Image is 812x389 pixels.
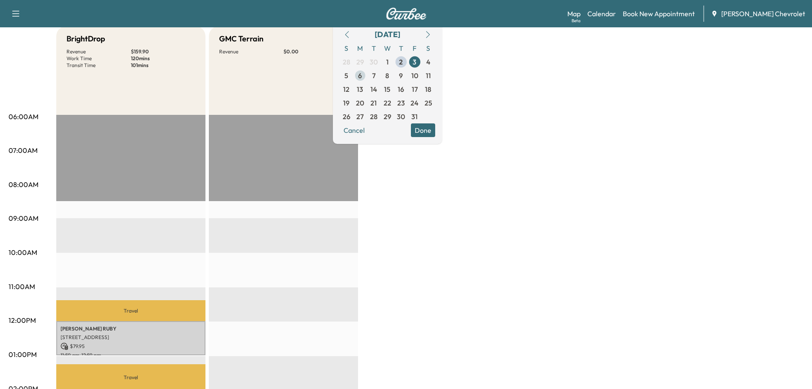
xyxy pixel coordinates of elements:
[425,84,431,94] span: 18
[399,57,403,67] span: 2
[56,300,205,321] p: Travel
[131,62,195,69] p: 101 mins
[721,9,805,19] span: [PERSON_NAME] Chevrolet
[344,70,348,81] span: 5
[370,57,378,67] span: 30
[412,84,418,94] span: 17
[398,84,404,94] span: 16
[411,123,435,137] button: Done
[357,84,363,94] span: 13
[353,41,367,55] span: M
[66,62,131,69] p: Transit Time
[340,123,369,137] button: Cancel
[9,315,36,325] p: 12:00PM
[61,342,201,350] p: $ 79.95
[61,352,201,359] p: 11:59 am - 12:59 pm
[9,247,37,257] p: 10:00AM
[370,98,377,108] span: 21
[343,111,350,122] span: 26
[343,84,350,94] span: 12
[283,48,348,55] p: $ 0.00
[422,41,435,55] span: S
[411,111,418,122] span: 31
[370,84,377,94] span: 14
[367,41,381,55] span: T
[426,70,431,81] span: 11
[9,281,35,292] p: 11:00AM
[394,41,408,55] span: T
[356,111,364,122] span: 27
[358,70,362,81] span: 6
[66,55,131,62] p: Work Time
[375,29,400,41] div: [DATE]
[623,9,695,19] a: Book New Appointment
[61,325,201,332] p: [PERSON_NAME] RUBY
[356,57,364,67] span: 29
[413,57,416,67] span: 3
[397,111,405,122] span: 30
[343,98,350,108] span: 19
[567,9,581,19] a: MapBeta
[385,70,389,81] span: 8
[384,111,391,122] span: 29
[572,18,581,24] div: Beta
[370,111,378,122] span: 28
[587,9,616,19] a: Calendar
[411,70,418,81] span: 10
[9,213,38,223] p: 09:00AM
[384,98,391,108] span: 22
[356,98,364,108] span: 20
[386,57,389,67] span: 1
[219,48,283,55] p: Revenue
[408,41,422,55] span: F
[372,70,376,81] span: 7
[426,57,431,67] span: 4
[61,334,201,341] p: [STREET_ADDRESS]
[340,41,353,55] span: S
[9,111,38,122] p: 06:00AM
[410,98,419,108] span: 24
[381,41,394,55] span: W
[131,55,195,62] p: 120 mins
[66,48,131,55] p: Revenue
[66,33,105,45] h5: BrightDrop
[384,84,390,94] span: 15
[9,179,38,190] p: 08:00AM
[9,145,38,155] p: 07:00AM
[399,70,403,81] span: 9
[397,98,405,108] span: 23
[386,8,427,20] img: Curbee Logo
[9,349,37,360] p: 01:00PM
[343,57,350,67] span: 28
[131,48,195,55] p: $ 159.90
[219,33,263,45] h5: GMC Terrain
[425,98,432,108] span: 25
